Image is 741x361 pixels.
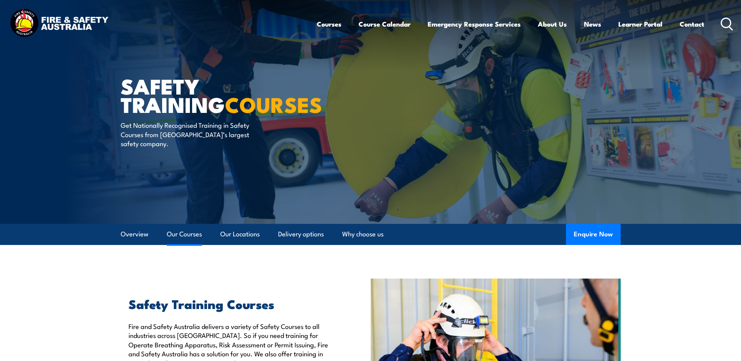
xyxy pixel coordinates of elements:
strong: COURSES [225,88,322,120]
a: Emergency Response Services [428,14,521,34]
a: News [584,14,601,34]
h2: Safety Training Courses [129,298,335,309]
h1: Safety Training [121,77,314,113]
a: Course Calendar [359,14,411,34]
a: About Us [538,14,567,34]
a: Courses [317,14,341,34]
a: Our Courses [167,224,202,245]
a: Our Locations [220,224,260,245]
button: Enquire Now [566,224,621,245]
a: Contact [680,14,704,34]
p: Get Nationally Recognised Training in Safety Courses from [GEOGRAPHIC_DATA]’s largest safety comp... [121,120,263,148]
a: Delivery options [278,224,324,245]
a: Learner Portal [618,14,662,34]
a: Overview [121,224,148,245]
a: Why choose us [342,224,384,245]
